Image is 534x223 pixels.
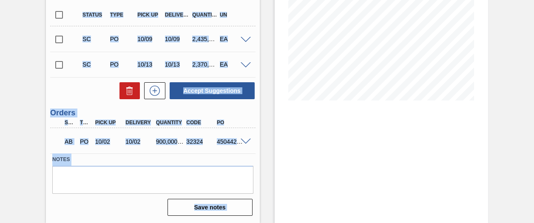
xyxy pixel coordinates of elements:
div: Delivery [123,120,156,125]
div: Status [80,12,109,18]
div: 10/09/2025 [163,36,192,42]
div: 10/02/2025 [93,138,126,145]
div: 2,370,528.000 [190,61,219,68]
div: Type [78,120,92,125]
button: Accept Suggestions [170,82,255,99]
div: EA [218,61,247,68]
div: Suggestion Created [80,36,109,42]
div: 10/13/2025 [163,61,192,68]
div: Purchase order [108,61,137,68]
div: 10/13/2025 [135,61,164,68]
div: PO [215,120,247,125]
div: Suggestion Created [80,61,109,68]
div: New suggestion [140,82,165,99]
div: Quantity [154,120,187,125]
div: Purchase order [78,138,92,145]
div: UN [218,12,247,18]
div: Delivery [163,12,192,18]
div: Code [184,120,217,125]
div: EA [218,36,247,42]
div: Pick up [93,120,126,125]
label: Notes [52,153,253,166]
div: Purchase order [108,36,137,42]
div: 10/09/2025 [135,36,164,42]
div: 32324 [184,138,217,145]
h3: Orders [50,109,255,117]
div: 2,435,126.000 [190,36,219,42]
div: Awaiting Billing [62,132,77,151]
div: 900,000.000 [154,138,187,145]
div: Step [62,120,77,125]
div: Delete Suggestions [115,82,140,99]
div: Type [108,12,137,18]
div: Pick up [135,12,164,18]
button: Save notes [168,199,253,216]
p: AB [65,138,75,145]
div: 4504422255 [215,138,247,145]
div: Accept Suggestions [165,81,256,100]
div: Quantity [190,12,219,18]
div: 10/02/2025 [123,138,156,145]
